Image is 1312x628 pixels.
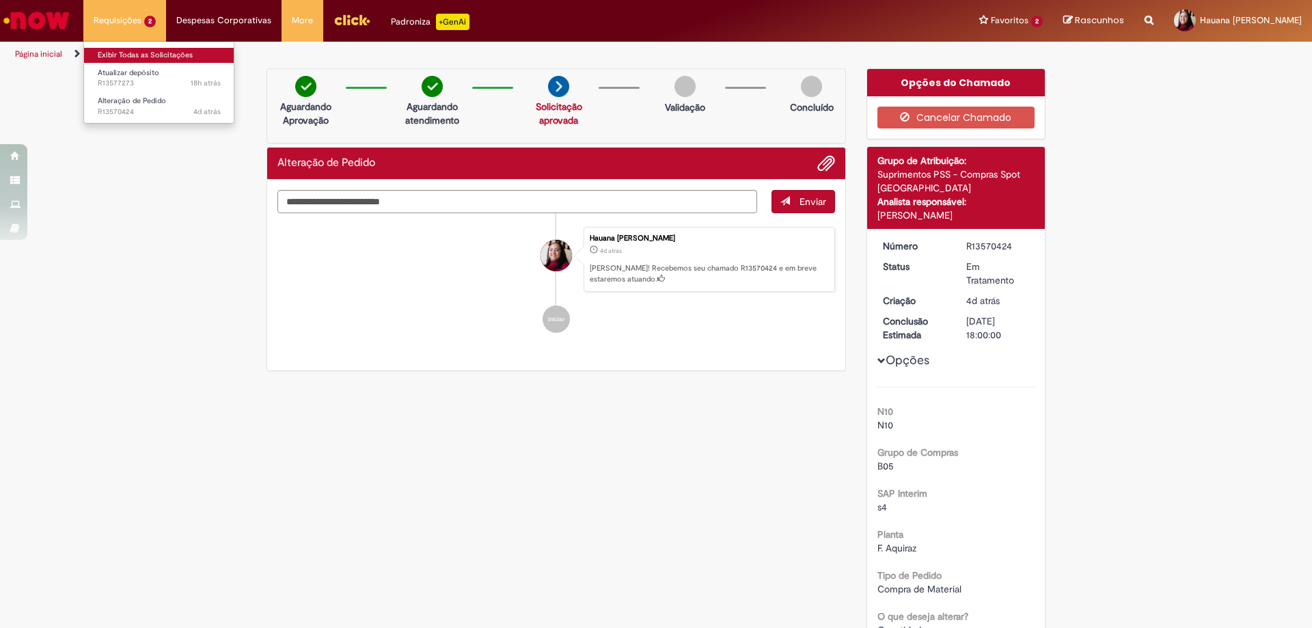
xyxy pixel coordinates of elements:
span: 4d atrás [193,107,221,117]
ul: Histórico de tíquete [277,213,835,347]
ul: Requisições [83,41,234,124]
span: B05 [877,460,894,472]
time: 29/09/2025 14:29:06 [191,78,221,88]
div: [PERSON_NAME] [877,208,1035,222]
p: +GenAi [436,14,469,30]
dt: Número [873,239,957,253]
span: Hauana [PERSON_NAME] [1200,14,1302,26]
span: 4d atrás [600,247,622,255]
button: Cancelar Chamado [877,107,1035,128]
a: Aberto R13577273 : Atualizar depósito [84,66,234,91]
time: 26/09/2025 12:27:41 [966,295,1000,307]
li: Hauana Fernanda Freitas Da Silva [277,227,835,292]
span: 4d atrás [966,295,1000,307]
span: Atualizar depósito [98,68,159,78]
span: R13577273 [98,78,221,89]
div: 26/09/2025 12:27:41 [966,294,1030,308]
span: s4 [877,501,887,513]
button: Adicionar anexos [817,154,835,172]
span: Requisições [94,14,141,27]
p: [PERSON_NAME]! Recebemos seu chamado R13570424 e em breve estaremos atuando. [590,263,828,284]
a: Solicitação aprovada [536,100,582,126]
span: More [292,14,313,27]
div: Analista responsável: [877,195,1035,208]
b: Tipo de Pedido [877,569,942,582]
dt: Status [873,260,957,273]
p: Aguardando atendimento [399,100,465,127]
div: Em Tratamento [966,260,1030,287]
span: 18h atrás [191,78,221,88]
img: img-circle-grey.png [801,76,822,97]
time: 26/09/2025 12:27:42 [193,107,221,117]
span: N10 [877,419,893,431]
a: Rascunhos [1063,14,1124,27]
span: F. Aquiraz [877,542,916,554]
a: Página inicial [15,49,62,59]
span: R13570424 [98,107,221,118]
div: Hauana Fernanda Freitas Da Silva [541,240,572,271]
time: 26/09/2025 12:27:41 [600,247,622,255]
b: N10 [877,405,893,418]
button: Enviar [771,190,835,213]
a: Exibir Todas as Solicitações [84,48,234,63]
span: 2 [144,16,156,27]
img: ServiceNow [1,7,72,34]
h2: Alteração de Pedido Histórico de tíquete [277,157,375,169]
b: Grupo de Compras [877,446,958,459]
p: Aguardando Aprovação [273,100,339,127]
span: 2 [1031,16,1043,27]
div: R13570424 [966,239,1030,253]
div: Grupo de Atribuição: [877,154,1035,167]
img: img-circle-grey.png [674,76,696,97]
span: Rascunhos [1075,14,1124,27]
img: check-circle-green.png [295,76,316,97]
div: Opções do Chamado [867,69,1045,96]
span: Despesas Corporativas [176,14,271,27]
span: Alteração de Pedido [98,96,166,106]
textarea: Digite sua mensagem aqui... [277,190,757,213]
div: Padroniza [391,14,469,30]
div: Hauana [PERSON_NAME] [590,234,828,243]
dt: Criação [873,294,957,308]
b: Planta [877,528,903,541]
a: Aberto R13570424 : Alteração de Pedido [84,94,234,119]
dt: Conclusão Estimada [873,314,957,342]
span: Favoritos [991,14,1028,27]
p: Concluído [790,100,834,114]
span: Enviar [799,195,826,208]
img: click_logo_yellow_360x200.png [333,10,370,30]
img: arrow-next.png [548,76,569,97]
img: check-circle-green.png [422,76,443,97]
span: Compra de Material [877,583,961,595]
div: [DATE] 18:00:00 [966,314,1030,342]
b: O que deseja alterar? [877,610,968,623]
div: Suprimentos PSS - Compras Spot [GEOGRAPHIC_DATA] [877,167,1035,195]
p: Validação [665,100,705,114]
b: SAP Interim [877,487,927,500]
ul: Trilhas de página [10,42,864,67]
